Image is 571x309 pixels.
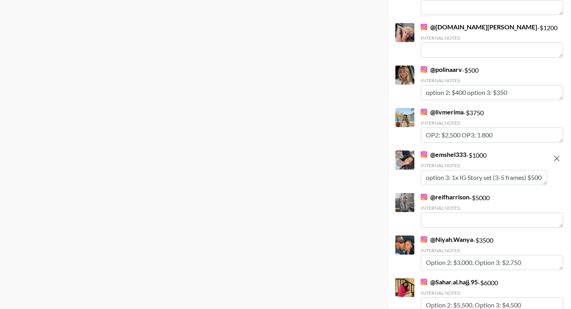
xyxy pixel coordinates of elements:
div: Internal Notes: [421,205,563,211]
div: - $ 3500 [421,236,563,270]
img: Instagram [421,24,427,30]
img: Instagram [421,279,427,285]
textarea: option 2: $400 option 3: $350 [421,85,563,100]
a: @reifharrison [421,193,469,201]
div: - $ 1000 [421,151,547,185]
a: @polinaarv [421,66,462,73]
button: remove [549,151,565,166]
textarea: OP2: $2,500 OP3: 1.800 [421,127,563,143]
img: Instagram [421,151,427,158]
div: Internal Notes: [421,290,563,296]
div: - $ 1200 [421,23,563,58]
div: Internal Notes: [421,77,563,83]
img: Instagram [421,66,427,73]
img: Instagram [421,194,427,200]
a: @livmerima [421,108,464,116]
div: Internal Notes: [421,120,563,126]
div: Internal Notes: [421,247,563,253]
img: Instagram [421,109,427,115]
a: @Niyah.Wanya [421,236,473,243]
div: - $ 3750 [421,108,563,143]
div: Internal Notes: [421,35,563,41]
div: - $ 500 [421,66,563,100]
div: - $ 5000 [421,193,563,228]
img: Instagram [421,236,427,243]
div: Internal Notes: [421,162,547,168]
a: @Sahar.al.hajj.95 [421,278,478,286]
a: @[DOMAIN_NAME][PERSON_NAME] [421,23,537,31]
textarea: Option 2: $3,000, Option 3: $2,750 [421,255,563,270]
textarea: option 3: 1x IG Story set (3-5 frames) $500 [421,170,547,185]
a: @emshel333 [421,151,466,158]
